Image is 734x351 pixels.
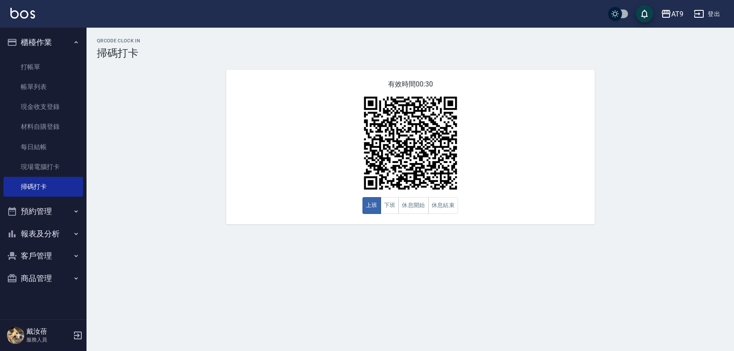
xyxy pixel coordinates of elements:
button: save [636,5,653,22]
button: 上班 [362,197,381,214]
h5: 戴汝蓓 [26,327,71,336]
button: AT9 [657,5,687,23]
p: 服務人員 [26,336,71,344]
img: Person [7,327,24,344]
a: 每日結帳 [3,137,83,157]
div: AT9 [671,9,683,19]
a: 帳單列表 [3,77,83,97]
img: Logo [10,8,35,19]
h3: 掃碼打卡 [97,47,724,59]
button: 休息結束 [428,197,458,214]
a: 現場電腦打卡 [3,157,83,177]
a: 現金收支登錄 [3,97,83,117]
div: 有效時間 00:30 [226,70,595,224]
h2: QRcode Clock In [97,38,724,44]
button: 櫃檯作業 [3,31,83,54]
a: 材料自購登錄 [3,117,83,137]
a: 打帳單 [3,57,83,77]
button: 客戶管理 [3,245,83,267]
a: 掃碼打卡 [3,177,83,197]
button: 報表及分析 [3,223,83,245]
button: 商品管理 [3,267,83,290]
button: 登出 [690,6,724,22]
button: 下班 [381,197,399,214]
button: 休息開始 [398,197,429,214]
button: 預約管理 [3,200,83,223]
